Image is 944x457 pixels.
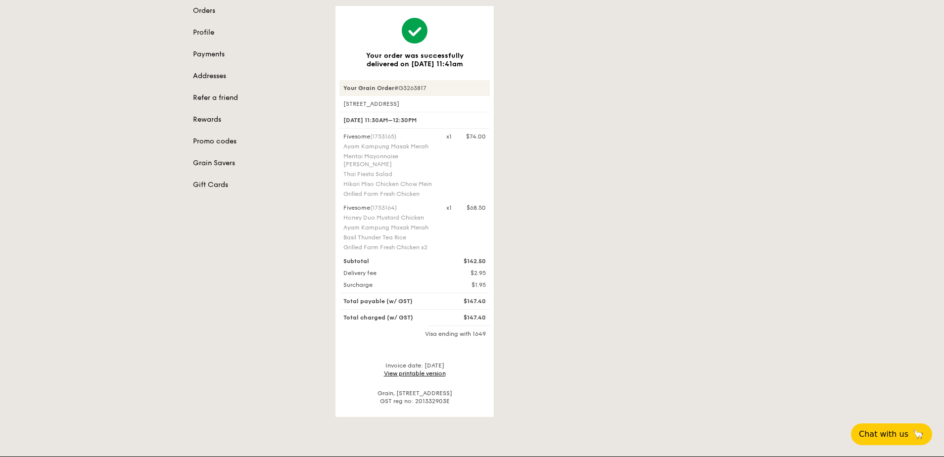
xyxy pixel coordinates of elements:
div: Fivesome [343,133,434,140]
a: Profile [193,28,324,38]
div: Mentai Mayonnaise [PERSON_NAME] [343,152,434,168]
div: Hikari Miso Chicken Chow Mein [343,180,434,188]
span: Chat with us [859,428,908,440]
a: Payments [193,49,324,59]
span: (1753165) [370,133,396,140]
div: Honey Duo Mustard Chicken [343,214,434,222]
div: Ayam Kampung Masak Merah [343,142,434,150]
div: Surcharge [337,281,440,289]
div: Thai Fiesta Salad [343,170,434,178]
div: x1 [446,133,452,140]
div: $68.50 [467,204,486,212]
div: #G3263817 [339,80,490,96]
div: Delivery fee [337,269,440,277]
a: Gift Cards [193,180,324,190]
div: Fivesome [343,204,434,212]
a: Refer a friend [193,93,324,103]
span: 🦙 [912,428,924,440]
div: x1 [446,204,452,212]
div: $74.00 [466,133,486,140]
a: Addresses [193,71,324,81]
strong: Your Grain Order [343,85,394,91]
div: $142.50 [440,257,492,265]
span: (1753164) [370,204,397,211]
div: [STREET_ADDRESS] [339,100,490,108]
div: $2.95 [440,269,492,277]
div: Grain, [STREET_ADDRESS] GST reg no: 201332903E [339,389,490,405]
a: Promo codes [193,137,324,146]
div: Subtotal [337,257,440,265]
h3: Your order was successfully delivered on [DATE] 11:41am [351,51,478,68]
div: Basil Thunder Tea Rice [343,233,434,241]
img: icon-bigtick-success.32661cc0.svg [402,18,427,44]
div: Invoice date: [DATE] [339,362,490,377]
div: $147.40 [440,314,492,321]
button: Chat with us🦙 [851,423,932,445]
div: $1.95 [440,281,492,289]
div: $147.40 [440,297,492,305]
div: Grilled Farm Fresh Chicken x2 [343,243,434,251]
div: Total charged (w/ GST) [337,314,440,321]
a: Rewards [193,115,324,125]
span: Total payable (w/ GST) [343,298,413,305]
a: Grain Savers [193,158,324,168]
a: Orders [193,6,324,16]
div: [DATE] 11:30AM–12:30PM [339,112,490,129]
div: Visa ending with 1649 [339,330,490,338]
div: Grilled Farm Fresh Chicken [343,190,434,198]
a: View printable version [384,370,446,377]
div: Ayam Kampung Masak Merah [343,224,434,231]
